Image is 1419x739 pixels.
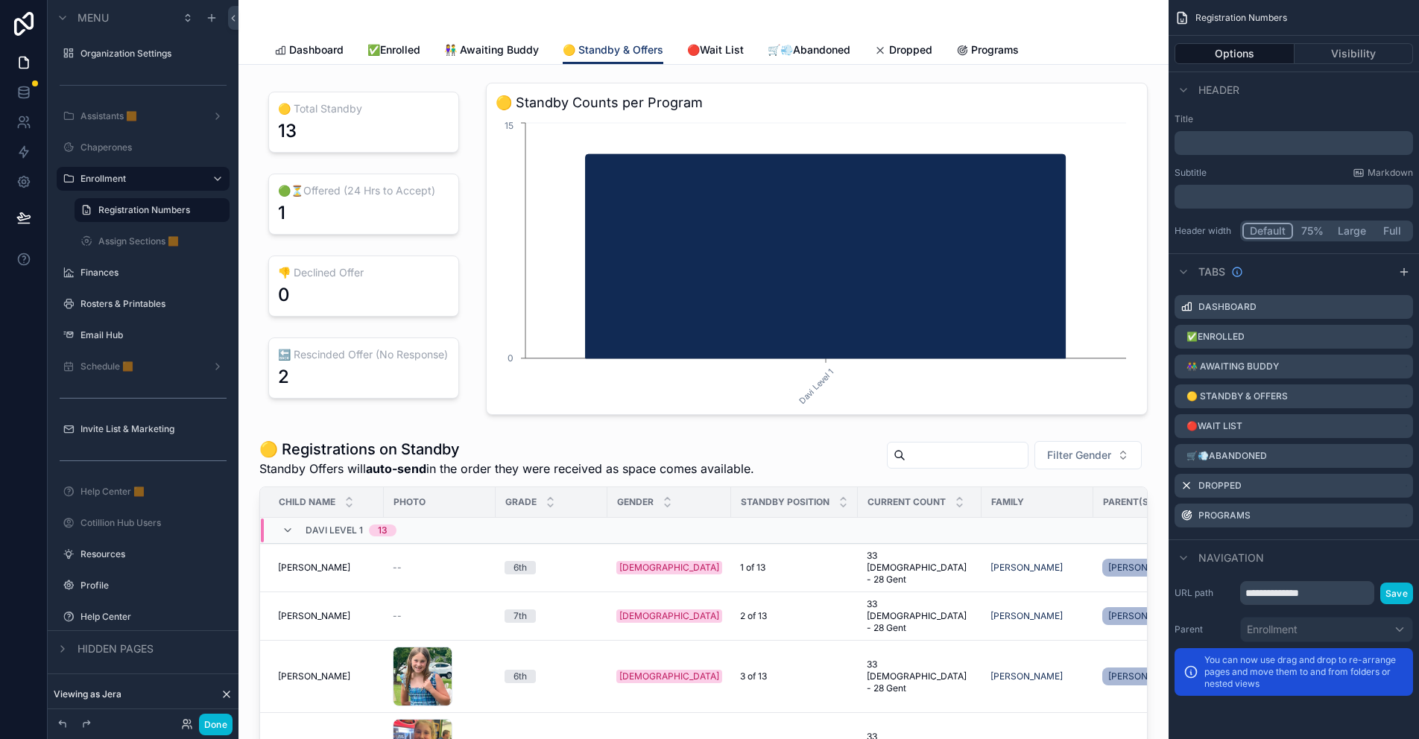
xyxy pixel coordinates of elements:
[1175,185,1413,209] div: scrollable content
[80,298,227,310] label: Rosters & Printables
[867,496,946,508] span: Current Count
[1373,223,1411,239] button: Full
[78,10,109,25] span: Menu
[80,548,227,560] label: Resources
[78,641,154,656] span: Hidden pages
[563,37,663,65] a: 🟡 Standby & Offers
[1186,361,1279,372] label: 👫 Awaiting Buddy
[1198,551,1264,565] span: Navigation
[80,486,227,498] label: Help Center 🟧
[1242,223,1293,239] button: Default
[80,48,227,60] label: Organization Settings
[1368,167,1413,179] span: Markdown
[1186,390,1288,402] label: 🟡 Standby & Offers
[1186,420,1242,432] label: 🔴Wait List
[54,688,121,700] span: Viewing as Jera
[289,42,344,57] span: Dashboard
[80,517,227,529] label: Cotillion Hub Users
[1198,264,1225,279] span: Tabs
[80,423,227,435] label: Invite List & Marketing
[971,42,1019,57] span: Programs
[1175,587,1234,599] label: URL path
[956,37,1019,66] a: Programs
[1195,12,1287,24] span: Registration Numbers
[1175,43,1295,64] button: Options
[274,37,344,66] a: Dashboard
[687,37,744,66] a: 🔴Wait List
[768,42,850,57] span: 🛒💨Abandoned
[80,611,227,623] label: Help Center
[889,42,932,57] span: Dropped
[80,173,200,185] label: Enrollment
[279,496,335,508] span: Child Name
[687,42,744,57] span: 🔴Wait List
[1198,83,1239,98] span: Header
[80,142,227,153] label: Chaperones
[1331,223,1373,239] button: Large
[80,580,227,591] label: Profile
[444,42,539,57] span: 👫 Awaiting Buddy
[98,235,227,247] label: Assign Sections 🟧
[1175,624,1234,635] label: Parent
[1198,301,1257,313] label: Dashboard
[394,496,426,508] span: Photo
[874,37,932,66] a: Dropped
[1175,113,1413,125] label: Title
[563,42,663,57] span: 🟡 Standby & Offers
[991,496,1024,508] span: Family
[80,267,227,279] label: Finances
[741,496,829,508] span: Standby Position
[378,524,388,536] div: 13
[1240,617,1413,642] button: Enrollment
[199,714,233,735] button: Done
[1175,131,1413,155] div: scrollable content
[1175,167,1207,179] label: Subtitle
[1186,450,1267,462] label: 🛒💨Abandoned
[80,361,206,372] label: Schedule 🟧
[1293,223,1331,239] button: 75%
[1186,331,1245,343] label: ✅Enrolled
[1204,654,1404,690] p: You can now use drag and drop to re-arrange pages and move them to and from folders or nested views
[505,496,537,508] span: Grade
[1175,225,1234,237] label: Header width
[1198,480,1242,492] label: Dropped
[1295,43,1414,64] button: Visibility
[306,524,363,536] span: Davi Level 1
[1247,622,1298,637] span: Enrollment
[98,204,221,216] label: Registration Numbers
[367,42,420,57] span: ✅Enrolled
[617,496,654,508] span: Gender
[367,37,420,66] a: ✅Enrolled
[80,329,227,341] label: Email Hub
[80,110,206,122] label: Assistants 🟧
[1198,510,1251,521] label: Programs
[1103,496,1152,508] span: Parent(s)
[768,37,850,66] a: 🛒💨Abandoned
[1380,583,1413,604] button: Save
[444,37,539,66] a: 👫 Awaiting Buddy
[1353,167,1413,179] a: Markdown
